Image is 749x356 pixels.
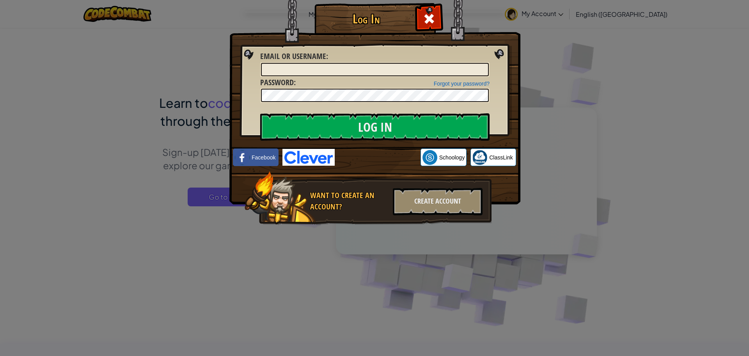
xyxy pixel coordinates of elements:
[260,51,326,61] span: Email or Username
[422,150,437,165] img: schoology.png
[434,81,490,87] a: Forgot your password?
[260,77,296,88] label: :
[316,12,416,26] h1: Log In
[489,154,513,161] span: ClassLink
[260,113,490,141] input: Log In
[393,188,483,215] div: Create Account
[252,154,275,161] span: Facebook
[235,150,250,165] img: facebook_small.png
[260,77,294,88] span: Password
[335,149,421,166] iframe: Sign in with Google Button
[310,190,388,212] div: Want to create an account?
[439,154,465,161] span: Schoology
[260,51,328,62] label: :
[282,149,335,166] img: clever-logo-blue.png
[472,150,487,165] img: classlink-logo-small.png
